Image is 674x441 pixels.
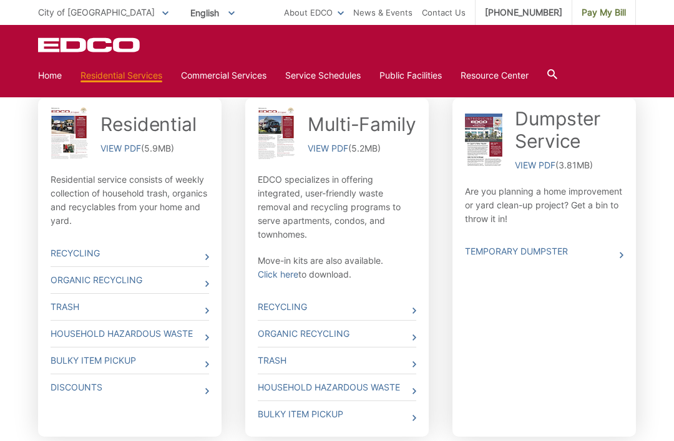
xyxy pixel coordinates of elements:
[258,107,295,160] img: city-el-cajon-mf-thumb.png
[100,142,197,155] p: (5.9MB)
[38,69,62,82] a: Home
[515,158,555,172] a: VIEW PDF
[258,401,416,427] a: Bulky Item Pickup
[353,6,413,19] a: News & Events
[38,7,155,17] span: City of [GEOGRAPHIC_DATA]
[258,374,416,400] a: Household Hazardous Waste
[515,107,623,152] a: Dumpster Service
[284,6,344,19] a: About EDCO
[308,113,416,135] a: Multi-Family
[100,142,141,155] a: VIEW PDF
[582,6,626,19] span: Pay My Bill
[465,114,502,167] img: 5693.png
[181,2,244,23] span: English
[258,347,416,374] a: Trash
[51,347,209,374] a: Bulky Item Pickup
[461,69,529,82] a: Resource Center
[258,254,416,281] p: Move-in kits are also available. to download.
[51,267,209,293] a: Organic Recycling
[515,158,623,172] p: (3.81MB)
[465,185,623,226] p: Are you planning a home improvement or yard clean-up project? Get a bin to throw it in!
[51,294,209,320] a: Trash
[100,113,197,135] a: Residential
[308,142,348,155] a: VIEW PDF
[51,173,209,228] p: Residential service consists of weekly collection of household trash, organics and recyclables fr...
[81,69,162,82] a: Residential Services
[51,107,88,160] img: city-el-cajon-res-thumb.png
[258,294,416,320] a: Recycling
[258,268,298,281] a: Click here
[465,238,623,264] a: Temporary Dumpster
[308,142,416,155] p: (5.2MB)
[51,240,209,266] a: Recycling
[422,6,466,19] a: Contact Us
[258,321,416,347] a: Organic Recycling
[51,321,209,347] a: Household Hazardous Waste
[181,69,266,82] a: Commercial Services
[379,69,442,82] a: Public Facilities
[258,173,416,241] p: EDCO specializes in offering integrated, user-friendly waste removal and recycling programs to se...
[51,374,209,400] a: Discounts
[38,37,142,52] a: EDCD logo. Return to the homepage.
[285,69,361,82] a: Service Schedules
